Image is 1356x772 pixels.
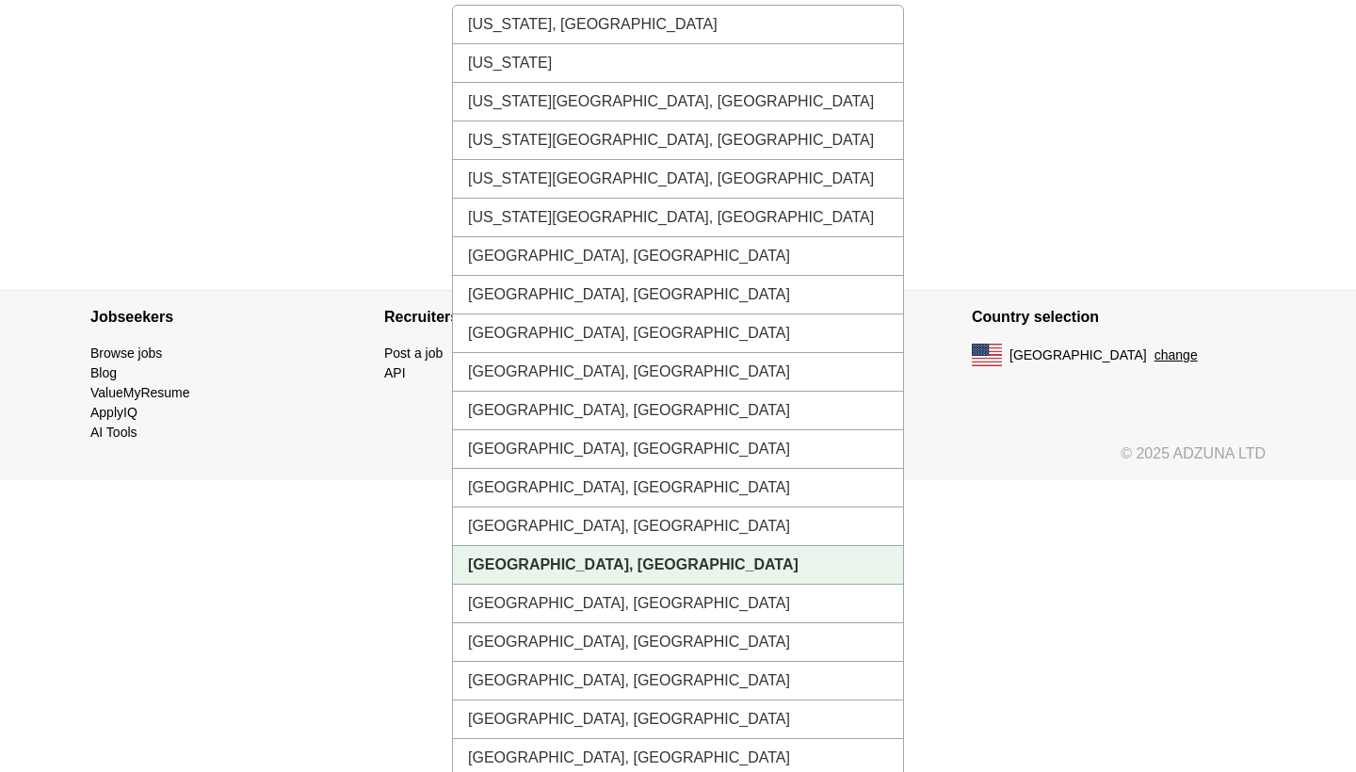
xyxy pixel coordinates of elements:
[453,430,903,469] li: [GEOGRAPHIC_DATA], [GEOGRAPHIC_DATA]
[384,346,443,361] a: Post a job
[1009,346,1147,365] span: [GEOGRAPHIC_DATA]
[453,314,903,353] li: [GEOGRAPHIC_DATA], [GEOGRAPHIC_DATA]
[453,6,903,44] li: [US_STATE], [GEOGRAPHIC_DATA]
[75,442,1281,480] div: © 2025 ADZUNA LTD
[453,700,903,739] li: [GEOGRAPHIC_DATA], [GEOGRAPHIC_DATA]
[90,385,190,400] a: ValueMyResume
[1154,346,1198,365] button: change
[453,199,903,237] li: [US_STATE][GEOGRAPHIC_DATA], [GEOGRAPHIC_DATA]
[453,662,903,700] li: [GEOGRAPHIC_DATA], [GEOGRAPHIC_DATA]
[384,365,406,380] a: API
[453,237,903,276] li: [GEOGRAPHIC_DATA], [GEOGRAPHIC_DATA]
[90,405,137,420] a: ApplyIQ
[468,556,799,572] strong: [GEOGRAPHIC_DATA], [GEOGRAPHIC_DATA]
[453,469,903,507] li: [GEOGRAPHIC_DATA], [GEOGRAPHIC_DATA]
[972,344,1002,366] img: US flag
[453,507,903,546] li: [GEOGRAPHIC_DATA], [GEOGRAPHIC_DATA]
[453,83,903,121] li: [US_STATE][GEOGRAPHIC_DATA], [GEOGRAPHIC_DATA]
[453,353,903,392] li: [GEOGRAPHIC_DATA], [GEOGRAPHIC_DATA]
[90,365,117,380] a: Blog
[453,276,903,314] li: [GEOGRAPHIC_DATA], [GEOGRAPHIC_DATA]
[453,121,903,160] li: [US_STATE][GEOGRAPHIC_DATA], [GEOGRAPHIC_DATA]
[453,623,903,662] li: [GEOGRAPHIC_DATA], [GEOGRAPHIC_DATA]
[453,585,903,623] li: [GEOGRAPHIC_DATA], [GEOGRAPHIC_DATA]
[453,392,903,430] li: [GEOGRAPHIC_DATA], [GEOGRAPHIC_DATA]
[90,346,162,361] a: Browse jobs
[90,425,137,440] a: AI Tools
[453,160,903,199] li: [US_STATE][GEOGRAPHIC_DATA], [GEOGRAPHIC_DATA]
[972,291,1266,344] h4: Country selection
[453,44,903,83] li: [US_STATE]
